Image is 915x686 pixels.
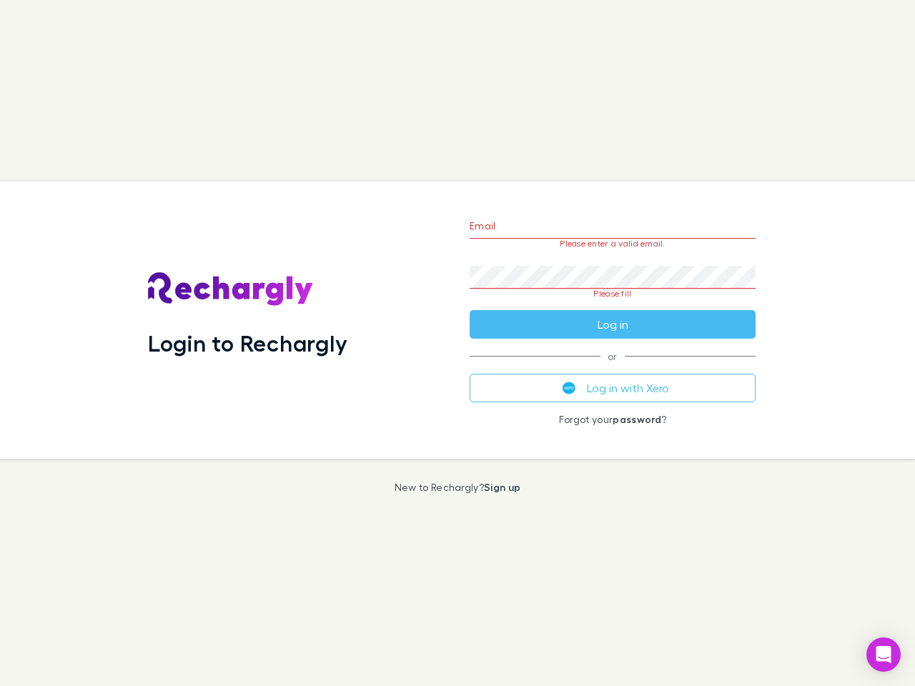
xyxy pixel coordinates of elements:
a: Sign up [484,481,520,493]
div: Open Intercom Messenger [866,637,901,672]
p: Forgot your ? [470,414,756,425]
img: Xero's logo [563,382,575,394]
p: New to Rechargly? [395,482,521,493]
a: password [613,413,661,425]
img: Rechargly's Logo [148,272,314,307]
button: Log in [470,310,756,339]
span: or [470,356,756,357]
p: Please fill [470,289,756,299]
p: Please enter a valid email. [470,239,756,249]
button: Log in with Xero [470,374,756,402]
h1: Login to Rechargly [148,329,347,357]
